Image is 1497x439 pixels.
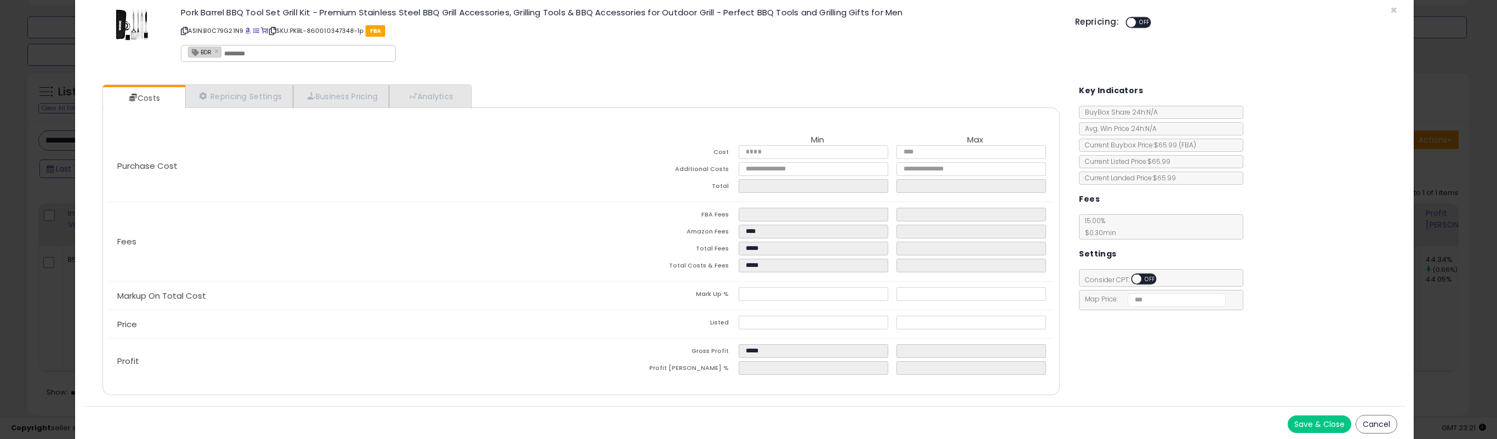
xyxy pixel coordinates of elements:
h5: Settings [1079,247,1116,261]
th: Max [896,135,1054,145]
span: $65.99 [1154,140,1196,150]
td: Profit [PERSON_NAME] % [581,361,739,378]
p: Markup On Total Cost [108,292,581,300]
h5: Fees [1079,192,1100,206]
td: Amazon Fees [581,225,739,242]
a: × [214,46,221,56]
span: OFF [1136,18,1153,27]
a: Costs [103,87,184,109]
td: Listed [581,316,739,333]
a: Repricing Settings [185,85,294,107]
span: Consider CPT: [1079,275,1171,284]
h5: Repricing: [1075,18,1119,26]
a: Analytics [389,85,470,107]
span: × [1390,2,1397,18]
span: OFF [1142,275,1159,284]
p: ASIN: B0C79G21N9 | SKU: PKBL-860010347348-1p [181,22,1059,39]
span: Current Buybox Price: [1079,140,1196,150]
td: Total Fees [581,242,739,259]
span: Avg. Win Price 24h: N/A [1079,124,1157,133]
td: Additional Costs [581,162,739,179]
img: 41AdU5ZEfNL._SL60_.jpg [116,8,148,41]
td: FBA Fees [581,208,739,225]
td: Gross Profit [581,344,739,361]
span: $0.30 min [1079,228,1116,237]
button: Save & Close [1288,415,1351,433]
p: Profit [108,357,581,366]
th: Min [739,135,896,145]
td: Cost [581,145,739,162]
td: Total [581,179,739,196]
span: Current Listed Price: $65.99 [1079,157,1170,166]
td: Mark Up % [581,287,739,304]
span: FBA [365,25,386,37]
a: Your listing only [261,26,267,35]
a: Business Pricing [293,85,389,107]
p: Fees [108,237,581,246]
td: Total Costs & Fees [581,259,739,276]
a: BuyBox page [245,26,251,35]
p: Price [108,320,581,329]
span: ( FBA ) [1179,140,1196,150]
span: BuyBox Share 24h: N/A [1079,107,1158,117]
span: 15.00 % [1079,216,1116,237]
a: All offer listings [253,26,259,35]
span: BDR [188,47,212,56]
p: Purchase Cost [108,162,581,170]
span: Current Landed Price: $65.99 [1079,173,1176,183]
h3: Pork Barrel BBQ Tool Set Grill Kit - Premium Stainless Steel BBQ Grill Accessories, Grilling Tool... [181,8,1059,16]
button: Cancel [1356,415,1397,434]
h5: Key Indicators [1079,84,1143,98]
span: Map Price: [1079,294,1226,304]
